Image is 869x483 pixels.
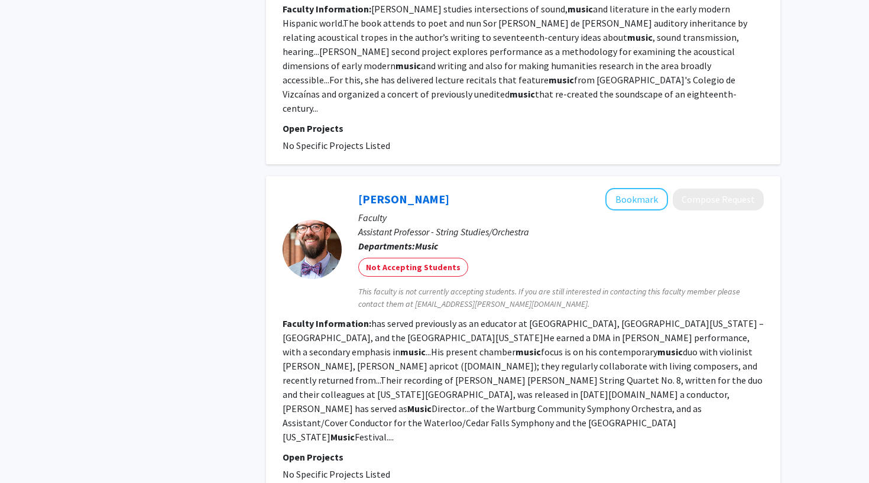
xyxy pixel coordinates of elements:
[407,403,432,414] b: Music
[358,258,468,277] mat-chip: Not Accepting Students
[283,140,390,151] span: No Specific Projects Listed
[515,346,541,358] b: music
[330,431,355,443] b: Music
[9,430,50,474] iframe: Chat
[605,188,668,210] button: Add Jacob Tews to Bookmarks
[283,317,371,329] b: Faculty Information:
[358,240,415,252] b: Departments:
[358,286,764,310] span: This faculty is not currently accepting students. If you are still interested in contacting this ...
[358,192,449,206] a: [PERSON_NAME]
[283,468,390,480] span: No Specific Projects Listed
[549,74,574,86] b: music
[673,189,764,210] button: Compose Request to Jacob Tews
[358,210,764,225] p: Faculty
[283,3,747,114] fg-read-more: [PERSON_NAME] studies intersections of sound, and literature in the early modern Hispanic world.T...
[283,450,764,464] p: Open Projects
[283,3,371,15] b: Faculty Information:
[415,240,438,252] b: Music
[627,31,653,43] b: music
[657,346,683,358] b: music
[283,317,764,443] fg-read-more: has served previously as an educator at [GEOGRAPHIC_DATA], [GEOGRAPHIC_DATA][US_STATE] – [GEOGRAP...
[395,60,421,72] b: music
[510,88,535,100] b: music
[400,346,426,358] b: music
[283,121,764,135] p: Open Projects
[568,3,593,15] b: music
[358,225,764,239] p: Assistant Professor - String Studies/Orchestra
